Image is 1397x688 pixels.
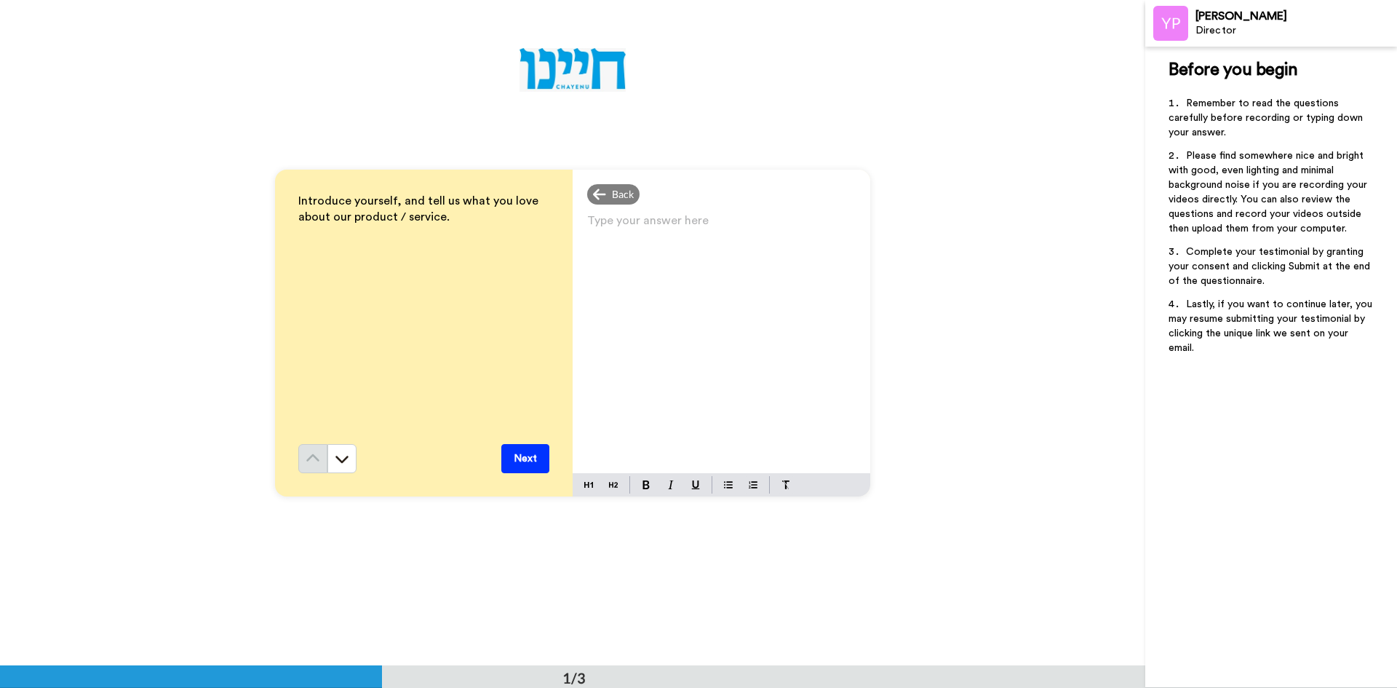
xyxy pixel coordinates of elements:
button: Next [501,444,549,473]
img: bulleted-block.svg [724,479,733,491]
span: Lastly, if you want to continue later, you may resume submitting your testimonial by clicking the... [1169,299,1375,353]
div: Back [587,184,640,205]
img: Profile Image [1153,6,1188,41]
span: Back [612,187,634,202]
img: heading-two-block.svg [609,479,618,491]
img: bold-mark.svg [642,481,650,489]
span: Remember to read the questions carefully before recording or typing down your answer. [1169,98,1366,138]
span: Complete your testimonial by granting your consent and clicking Submit at the end of the question... [1169,247,1373,286]
img: numbered-block.svg [749,479,757,491]
img: clear-format.svg [781,481,790,489]
div: [PERSON_NAME] [1195,9,1396,23]
span: Before you begin [1169,61,1297,79]
span: Introduce yourself, and tell us what you love about our product / service. [298,195,541,224]
span: Please find somewhere nice and bright with good, even lighting and minimal background noise if yo... [1169,151,1370,234]
img: underline-mark.svg [691,481,700,489]
img: heading-one-block.svg [584,479,593,491]
div: 1/3 [539,668,609,688]
div: Director [1195,25,1396,37]
img: italic-mark.svg [668,481,674,489]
